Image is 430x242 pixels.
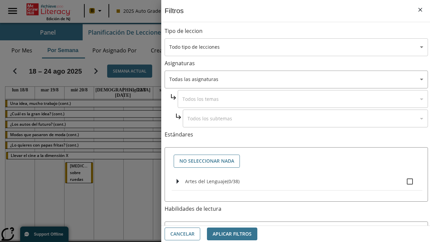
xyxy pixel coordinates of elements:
[183,110,428,127] div: Seleccione una Asignatura
[178,90,428,108] div: Seleccione una Asignatura
[165,71,428,88] div: Seleccione una Asignatura
[185,178,227,185] span: Artes del Lenguaje
[165,7,184,22] h1: Filtros
[413,3,427,17] button: Cerrar los filtros del Menú lateral
[165,59,428,67] p: Asignaturas
[227,178,240,185] span: 0 estándares seleccionados/38 estándares en grupo
[170,153,422,169] div: Seleccione estándares
[165,228,200,241] button: Cancelar
[172,173,422,196] ul: Seleccione estándares
[165,27,428,35] p: Tipo de leccion
[165,38,428,56] div: Seleccione un tipo de lección
[207,228,257,241] button: Aplicar Filtros
[165,131,428,138] p: Estándares
[165,205,428,213] p: Habilidades de lectura
[174,155,240,168] button: No seleccionar nada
